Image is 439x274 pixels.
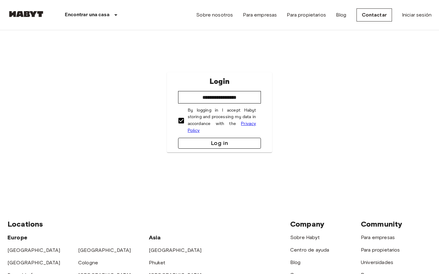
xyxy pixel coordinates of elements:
span: Europe [7,234,27,241]
a: Para empresas [361,234,395,240]
p: By logging in I accept Habyt storing and processing my data in accordance with the [188,107,256,134]
a: Sobre nosotros [196,11,233,19]
a: [GEOGRAPHIC_DATA] [7,247,60,253]
a: Blog [290,259,301,265]
a: Para propietarios [361,247,400,253]
span: Asia [149,234,161,241]
span: Locations [7,219,43,228]
a: Contactar [356,8,392,22]
img: Habyt [7,11,45,17]
p: Encontrar una casa [65,11,110,19]
button: Log in [178,138,261,149]
a: Cologne [78,260,98,266]
a: Phuket [149,260,165,266]
span: Community [361,219,402,228]
a: Centro de ayuda [290,247,329,253]
p: Login [210,76,229,87]
a: [GEOGRAPHIC_DATA] [78,247,131,253]
a: [GEOGRAPHIC_DATA] [149,247,202,253]
a: Para propietarios [287,11,326,19]
a: Blog [336,11,347,19]
a: [GEOGRAPHIC_DATA] [7,260,60,266]
a: Sobre Habyt [290,234,320,240]
a: Iniciar sesión [402,11,432,19]
a: Para empresas [243,11,277,19]
span: Company [290,219,324,228]
a: Universidades [361,259,393,265]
